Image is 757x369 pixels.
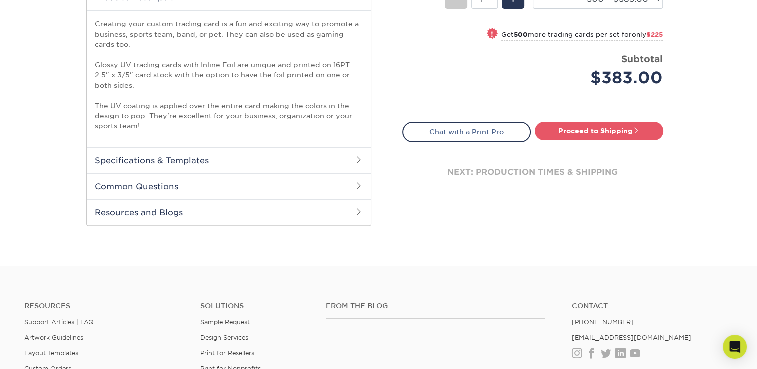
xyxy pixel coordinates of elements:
[326,302,545,310] h4: From the Blog
[24,302,185,310] h4: Resources
[501,31,663,41] small: Get more trading cards per set for
[632,31,663,38] span: only
[646,31,663,38] span: $225
[540,66,663,90] div: $383.00
[402,122,531,142] a: Chat with a Print Pro
[200,302,311,310] h4: Solutions
[87,173,371,199] h2: Common Questions
[572,318,634,326] a: [PHONE_NUMBER]
[200,318,250,326] a: Sample Request
[491,29,493,39] span: !
[24,334,83,341] a: Artwork Guidelines
[24,349,78,357] a: Layout Templates
[24,318,94,326] a: Support Articles | FAQ
[87,147,371,173] h2: Specifications & Templates
[572,334,691,341] a: [EMAIL_ADDRESS][DOMAIN_NAME]
[514,31,528,38] strong: 500
[87,199,371,225] h2: Resources and Blogs
[200,349,254,357] a: Print for Resellers
[535,122,663,140] a: Proceed to Shipping
[95,19,363,131] p: Creating your custom trading card is a fun and exciting way to promote a business, sports team, b...
[572,302,733,310] a: Contact
[200,334,248,341] a: Design Services
[621,53,663,64] strong: Subtotal
[723,335,747,359] div: Open Intercom Messenger
[402,142,663,202] div: next: production times & shipping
